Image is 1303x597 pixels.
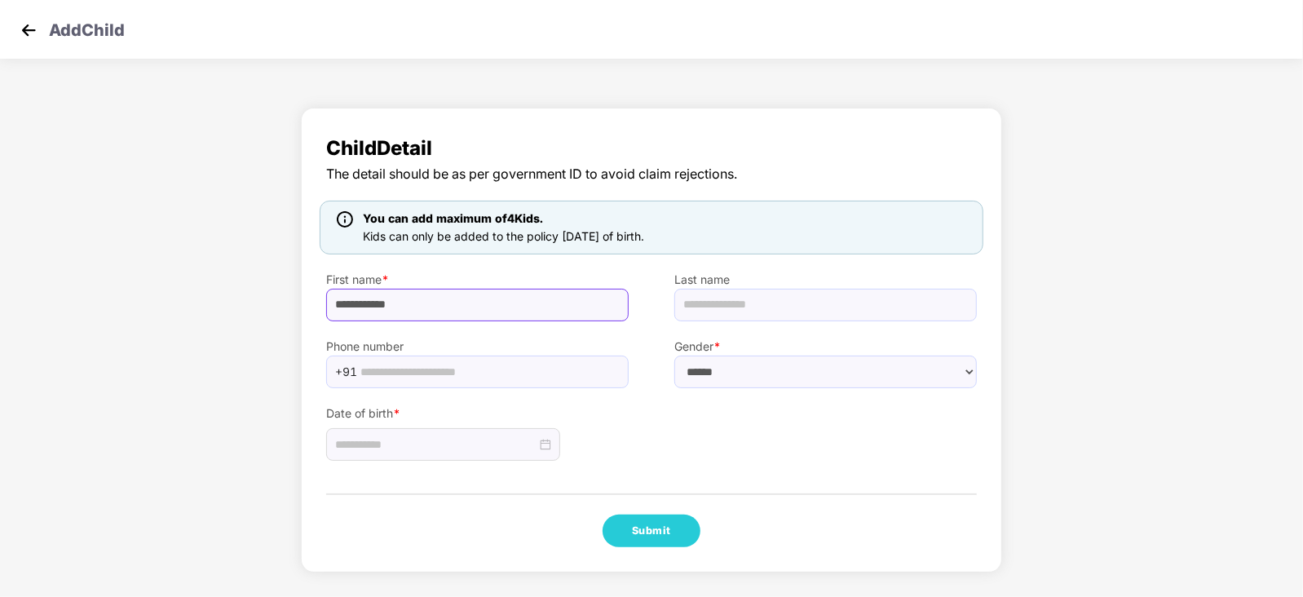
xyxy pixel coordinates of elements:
[326,133,977,164] span: Child Detail
[674,338,977,356] label: Gender
[326,405,629,422] label: Date of birth
[326,338,629,356] label: Phone number
[16,18,41,42] img: svg+xml;base64,PHN2ZyB4bWxucz0iaHR0cDovL3d3dy53My5vcmcvMjAwMC9zdmciIHdpZHRoPSIzMCIgaGVpZ2h0PSIzMC...
[335,360,357,384] span: +91
[674,271,977,289] label: Last name
[326,164,977,184] span: The detail should be as per government ID to avoid claim rejections.
[326,271,629,289] label: First name
[363,229,644,243] span: Kids can only be added to the policy [DATE] of birth.
[49,18,125,38] p: Add Child
[363,211,543,225] span: You can add maximum of 4 Kids.
[603,515,700,547] button: Submit
[337,211,353,228] img: icon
